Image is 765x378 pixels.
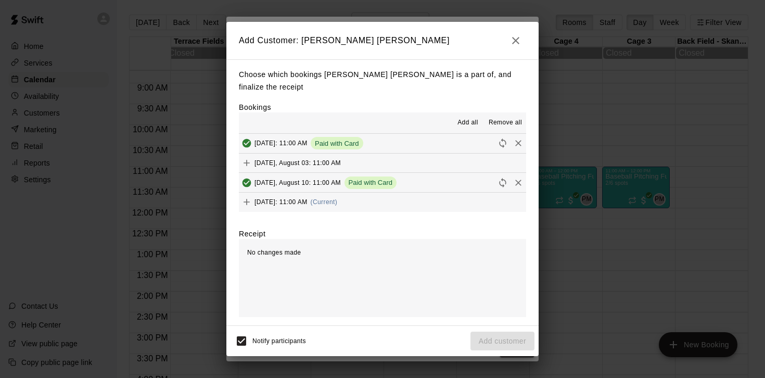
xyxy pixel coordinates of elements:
[239,154,526,173] button: Add[DATE], August 03: 11:00 AM
[254,140,308,147] span: [DATE]: 11:00 AM
[239,158,254,166] span: Add
[254,179,341,186] span: [DATE], August 10: 11:00 AM
[247,249,301,256] span: No changes made
[311,140,363,147] span: Paid with Card
[252,337,306,345] span: Notify participants
[239,193,526,212] button: Add[DATE]: 11:00 AM(Current)
[239,173,526,192] button: Added & Paid[DATE], August 10: 11:00 AMPaid with CardRescheduleRemove
[511,139,526,147] span: Remove
[239,229,265,239] label: Receipt
[311,198,338,206] span: (Current)
[495,139,511,147] span: Reschedule
[484,115,526,131] button: Remove all
[239,135,254,151] button: Added & Paid
[254,159,341,166] span: [DATE], August 03: 11:00 AM
[239,198,254,206] span: Add
[254,198,308,206] span: [DATE]: 11:00 AM
[239,134,526,153] button: Added & Paid[DATE]: 11:00 AMPaid with CardRescheduleRemove
[345,179,397,186] span: Paid with Card
[239,68,526,94] p: Choose which bookings [PERSON_NAME] [PERSON_NAME] is a part of, and finalize the receipt
[457,118,478,128] span: Add all
[451,115,484,131] button: Add all
[489,118,522,128] span: Remove all
[226,22,539,59] h2: Add Customer: [PERSON_NAME] [PERSON_NAME]
[239,175,254,191] button: Added & Paid
[511,178,526,186] span: Remove
[495,178,511,186] span: Reschedule
[239,103,271,111] label: Bookings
